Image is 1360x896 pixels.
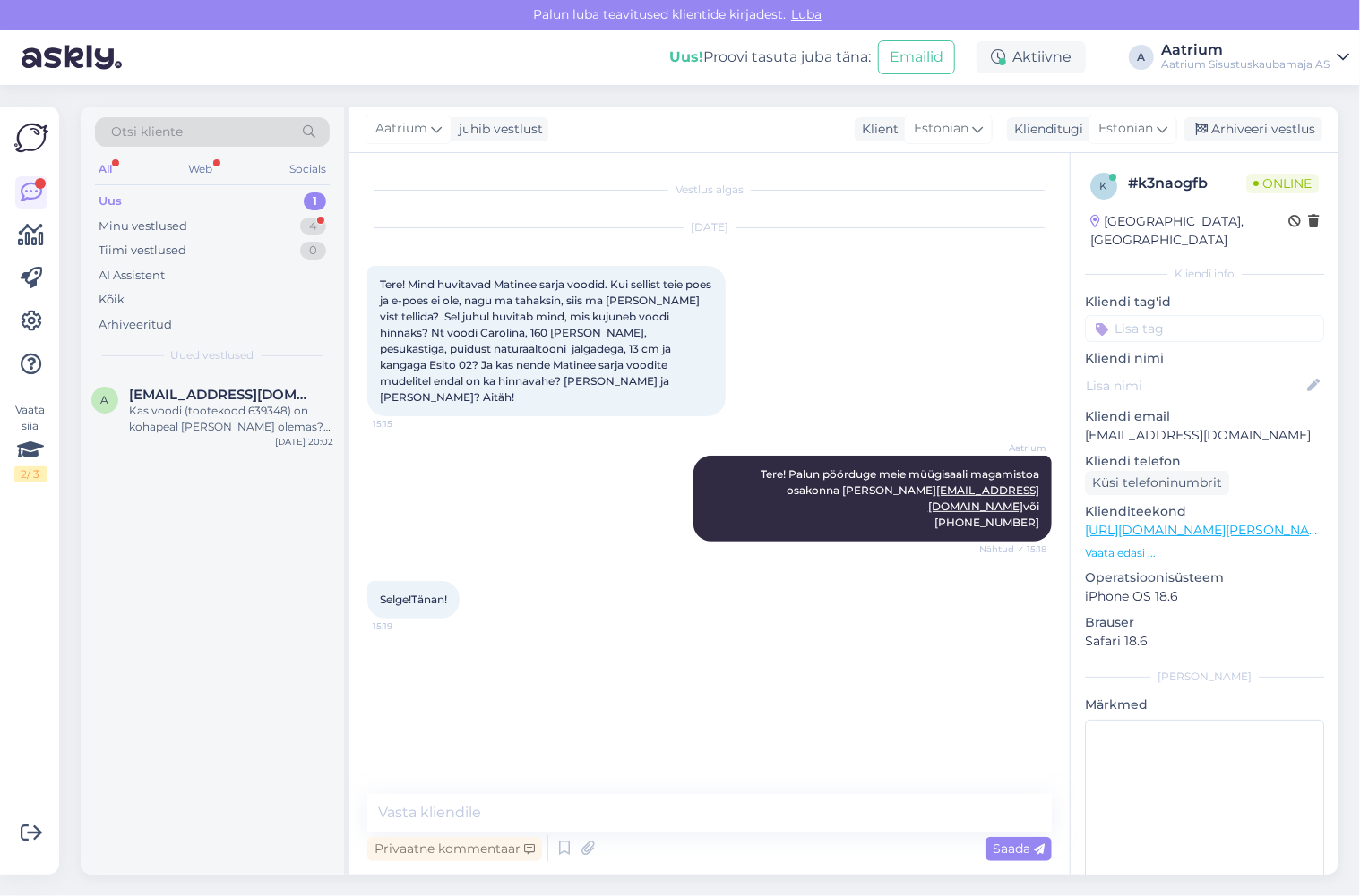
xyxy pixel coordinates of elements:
[99,242,186,260] div: Tiimi vestlused
[1085,452,1324,471] p: Kliendi telefon
[1085,632,1324,651] p: Safari 18.6
[669,48,703,65] b: Uus!
[979,542,1046,556] span: Nähtud ✓ 15:18
[304,192,326,210] div: 1
[786,6,827,22] span: Luba
[1090,212,1288,250] div: [GEOGRAPHIC_DATA], [GEOGRAPHIC_DATA]
[373,417,440,431] span: 15:15
[275,435,333,448] div: [DATE] 20:02
[1129,45,1154,70] div: A
[300,242,326,260] div: 0
[95,158,116,181] div: All
[1085,293,1324,311] p: Kliendi tag'id
[99,291,125,309] div: Kõik
[380,593,447,606] span: Selge!Tänan!
[1128,173,1246,194] div: # k3naogfb
[914,119,968,139] span: Estonian
[300,218,326,235] div: 4
[1085,587,1324,606] p: iPhone OS 18.6
[1085,568,1324,587] p: Operatsioonisüsteem
[129,403,333,435] div: Kas voodi (tootekood 639348) on kohapeal [PERSON_NAME] olemas? Kui näidist ei ole ja tellime (ett...
[1085,502,1324,521] p: Klienditeekond
[855,120,899,139] div: Klient
[1085,669,1324,685] div: [PERSON_NAME]
[1098,119,1153,139] span: Estonian
[375,119,427,139] span: Aatrium
[928,483,1039,513] a: [EMAIL_ADDRESS][DOMAIN_NAME]
[99,316,172,334] div: Arhiveeritud
[977,41,1086,73] div: Aktiivne
[99,218,187,235] div: Minu vestlused
[1085,613,1324,632] p: Brauser
[1085,471,1229,495] div: Küsi telefoninumbrit
[14,121,48,155] img: Askly Logo
[101,393,109,406] span: a
[373,619,440,633] span: 15:19
[185,158,217,181] div: Web
[171,347,254,363] span: Uued vestlused
[1085,545,1324,561] p: Vaata edasi ...
[99,267,165,285] div: AI Assistent
[878,40,955,74] button: Emailid
[1184,117,1322,141] div: Arhiveeri vestlus
[1086,376,1304,396] input: Lisa nimi
[99,192,122,210] div: Uus
[14,466,47,482] div: 2 / 3
[1085,315,1324,342] input: Lisa tag
[1085,349,1324,368] p: Kliendi nimi
[1246,174,1319,193] span: Online
[367,837,542,861] div: Privaatne kommentaar
[979,441,1046,455] span: Aatrium
[129,387,315,403] span: airaalunurm@gmail.com
[1085,695,1324,714] p: Märkmed
[286,158,330,181] div: Socials
[380,277,714,404] span: Tere! Mind huvitavad Matinee sarja voodid. Kui sellist teie poes ja e-poes ei ole, nagu ma tahaks...
[1085,522,1332,538] a: [URL][DOMAIN_NAME][PERSON_NAME]
[14,402,47,482] div: Vaata siia
[367,219,1052,235] div: [DATE]
[1085,266,1324,282] div: Kliendi info
[993,841,1045,857] span: Saada
[367,182,1052,198] div: Vestlus algas
[1161,57,1330,72] div: Aatrium Sisustuskaubamaja AS
[1085,407,1324,426] p: Kliendi email
[1007,120,1083,139] div: Klienditugi
[111,123,183,141] span: Otsi kliente
[1161,43,1330,57] div: Aatrium
[452,120,543,139] div: juhib vestlust
[1085,426,1324,445] p: [EMAIL_ADDRESS][DOMAIN_NAME]
[669,47,871,68] div: Proovi tasuta juba täna:
[1100,179,1108,192] span: k
[761,467,1042,529] span: Tere! Palun pöörduge meie müügisaali magamistoa osakonna [PERSON_NAME] või [PHONE_NUMBER]
[1161,43,1349,72] a: AatriumAatrium Sisustuskaubamaja AS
